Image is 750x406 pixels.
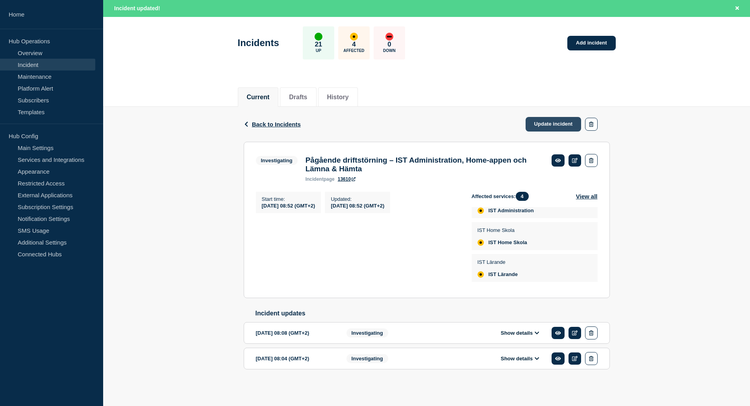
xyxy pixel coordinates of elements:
p: 21 [315,41,322,48]
div: affected [478,208,484,214]
h2: Incident updates [256,310,610,317]
button: Drafts [289,94,307,101]
button: View all [576,192,598,201]
span: IST Administration [489,208,534,214]
p: IST Home Skola [478,227,527,233]
a: 13610 [338,176,356,182]
p: Updated : [331,196,384,202]
span: [DATE] 08:52 (GMT+2) [262,203,315,209]
span: Back to Incidents [252,121,301,128]
button: Show details [498,330,542,336]
p: Down [383,48,396,53]
span: IST Lärande [489,271,518,278]
span: 4 [516,192,529,201]
div: affected [350,33,358,41]
p: page [306,176,335,182]
h3: Pågående driftstörning – IST Administration, Home-appen och Lämna & Hämta [306,156,544,173]
p: Start time : [262,196,315,202]
a: Update incident [526,117,581,132]
div: affected [478,239,484,246]
p: Affected [343,48,364,53]
div: [DATE] 08:04 (GMT+2) [256,352,335,365]
span: Incident updated! [114,5,160,11]
p: 0 [387,41,391,48]
p: Up [316,48,321,53]
p: 4 [352,41,356,48]
span: Investigating [256,156,298,165]
button: Show details [498,355,542,362]
span: Investigating [346,354,388,363]
button: History [327,94,349,101]
h1: Incidents [238,37,279,48]
button: Current [247,94,270,101]
span: incident [306,176,324,182]
button: Back to Incidents [244,121,301,128]
div: [DATE] 08:52 (GMT+2) [331,202,384,209]
div: up [315,33,322,41]
span: Affected services: [472,192,533,201]
span: Investigating [346,328,388,337]
div: [DATE] 08:08 (GMT+2) [256,326,335,339]
p: IST Lärande [478,259,518,265]
div: down [385,33,393,41]
button: Close banner [732,4,742,13]
a: Add incident [567,36,616,50]
div: affected [478,271,484,278]
span: IST Home Skola [489,239,527,246]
